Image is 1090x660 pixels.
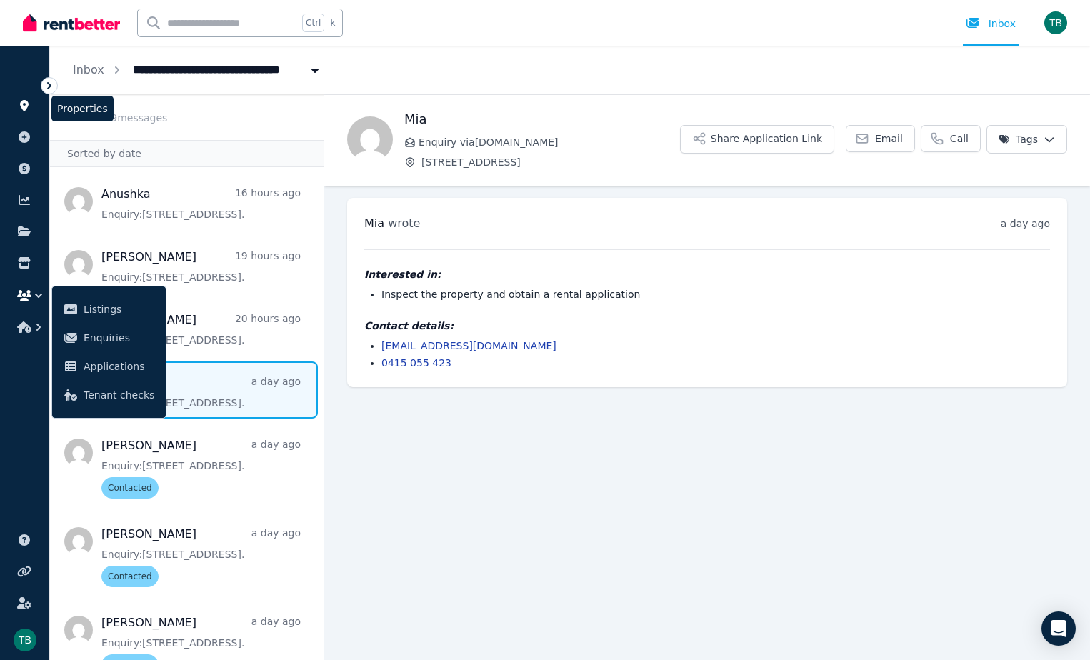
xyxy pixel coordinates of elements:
a: Inbox [73,63,104,76]
a: [PERSON_NAME]a day agoEnquiry:[STREET_ADDRESS].Contacted [101,526,301,587]
li: Inspect the property and obtain a rental application [381,287,1050,301]
span: Listings [84,301,154,318]
span: Tenant checks [84,386,154,404]
img: RentBetter [23,12,120,34]
span: Ctrl [302,14,324,32]
span: Call [950,131,969,146]
a: [PERSON_NAME]20 hours agoEnquiry:[STREET_ADDRESS]. [101,311,301,347]
span: Enquiries [84,329,154,346]
span: Tags [999,132,1038,146]
a: [PERSON_NAME]a day agoEnquiry:[STREET_ADDRESS].Contacted [101,437,301,499]
img: Tillyck Bevins [1044,11,1067,34]
button: Tags [986,125,1067,154]
h4: Contact details: [364,319,1050,333]
img: Mia [347,116,393,162]
span: Mia [364,216,384,230]
h4: Interested in: [364,267,1050,281]
a: 0415 055 423 [381,357,451,369]
time: a day ago [1001,218,1050,229]
a: Anushka16 hours agoEnquiry:[STREET_ADDRESS]. [101,186,301,221]
a: Listings [58,295,160,324]
span: Applications [84,358,154,375]
div: Open Intercom Messenger [1041,611,1076,646]
button: Share Application Link [680,125,834,154]
span: Enquiry via [DOMAIN_NAME] [419,135,680,149]
a: Call [921,125,981,152]
a: Enquiries [58,324,160,352]
nav: Breadcrumb [50,46,345,94]
span: Properties [51,96,114,121]
h1: Mia [404,109,680,129]
span: Email [875,131,903,146]
span: wrote [388,216,420,230]
a: Miaa day agoEnquiry:[STREET_ADDRESS]. [101,374,301,410]
div: Inbox [966,16,1016,31]
span: [STREET_ADDRESS] [421,155,680,169]
a: Email [846,125,915,152]
img: Tillyck Bevins [14,629,36,651]
span: k [330,17,335,29]
a: Tenant checks [58,381,160,409]
span: 9 message s [111,112,167,124]
a: [PERSON_NAME]19 hours agoEnquiry:[STREET_ADDRESS]. [101,249,301,284]
div: Sorted by date [50,140,324,167]
a: Applications [58,352,160,381]
a: [EMAIL_ADDRESS][DOMAIN_NAME] [381,340,556,351]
